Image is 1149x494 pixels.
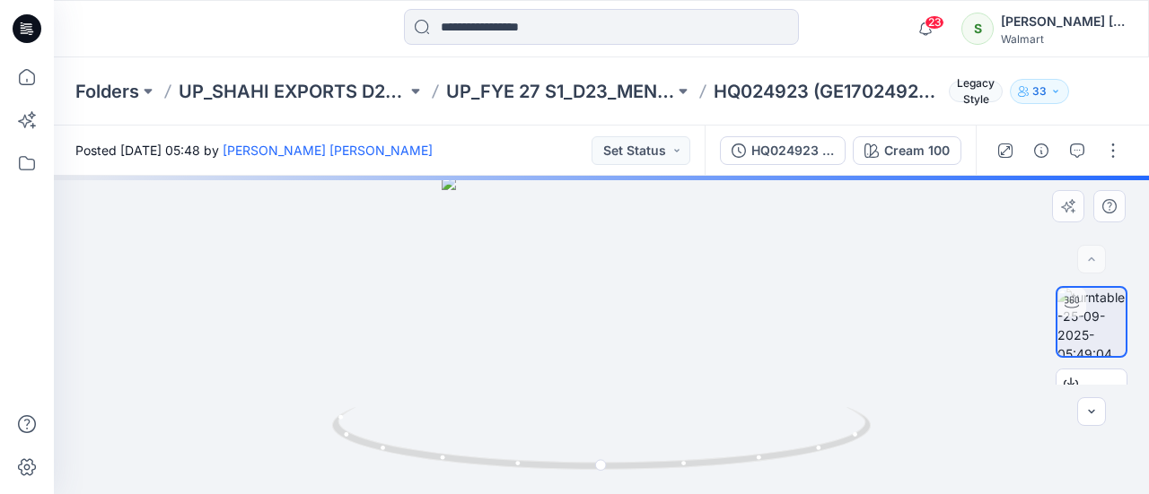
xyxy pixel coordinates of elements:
[720,136,846,165] button: HQ024923 (GE17024923)-REG_OPT
[1001,11,1127,32] div: [PERSON_NAME] ​[PERSON_NAME]
[1032,82,1047,101] p: 33
[179,79,407,104] a: UP_SHAHI EXPORTS D23 Men's Tops
[446,79,674,104] a: UP_FYE 27 S1_D23_MEN’S TOP SHAHI
[1010,79,1069,104] button: 33
[961,13,994,45] div: S​
[75,79,139,104] a: Folders
[925,15,944,30] span: 23
[884,141,950,160] div: Cream 100
[1027,136,1056,165] button: Details
[1001,32,1127,46] div: Walmart
[223,143,433,158] a: [PERSON_NAME] ​[PERSON_NAME]
[714,79,942,104] p: HQ024923 (GE17024923)-REG-
[75,141,433,160] span: Posted [DATE] 05:48 by
[751,141,834,160] div: HQ024923 (GE17024923)-REG_OPT
[853,136,961,165] button: Cream 100
[942,79,1003,104] button: Legacy Style
[949,81,1003,102] span: Legacy Style
[1057,288,1126,356] img: turntable-25-09-2025-05:49:04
